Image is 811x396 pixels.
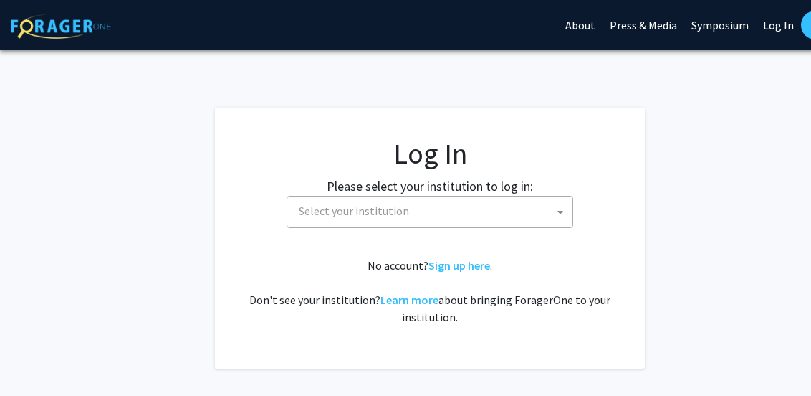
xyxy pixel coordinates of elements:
div: No account? . Don't see your institution? about bringing ForagerOne to your institution. [244,257,616,326]
span: Select your institution [287,196,573,228]
img: ForagerOne Logo [11,14,111,39]
a: Sign up here [428,258,490,273]
iframe: Chat [11,331,61,385]
span: Select your institution [299,204,409,218]
a: Learn more about bringing ForagerOne to your institution [380,293,438,307]
h1: Log In [244,136,616,171]
span: Select your institution [293,197,572,226]
label: Please select your institution to log in: [327,176,533,196]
